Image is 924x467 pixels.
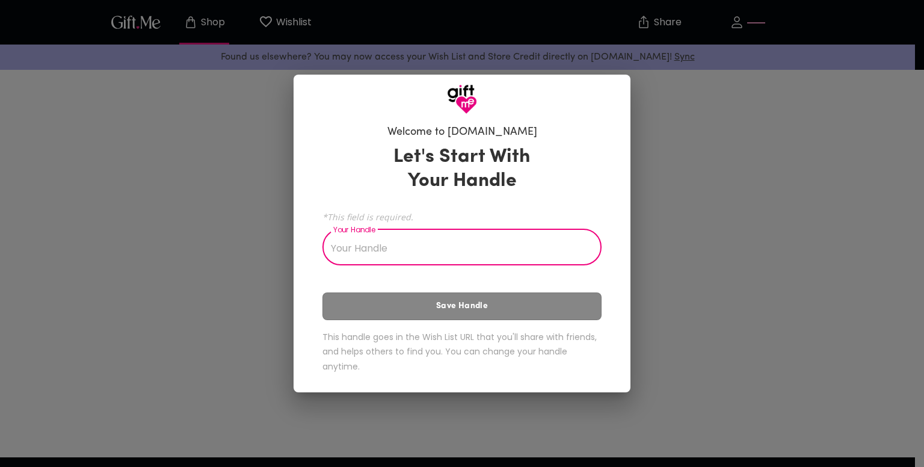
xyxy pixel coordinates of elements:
[447,84,477,114] img: GiftMe Logo
[322,330,602,374] h6: This handle goes in the Wish List URL that you'll share with friends, and helps others to find yo...
[378,145,546,193] h3: Let's Start With Your Handle
[322,232,588,265] input: Your Handle
[387,125,537,140] h6: Welcome to [DOMAIN_NAME]
[322,211,602,223] span: *This field is required.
